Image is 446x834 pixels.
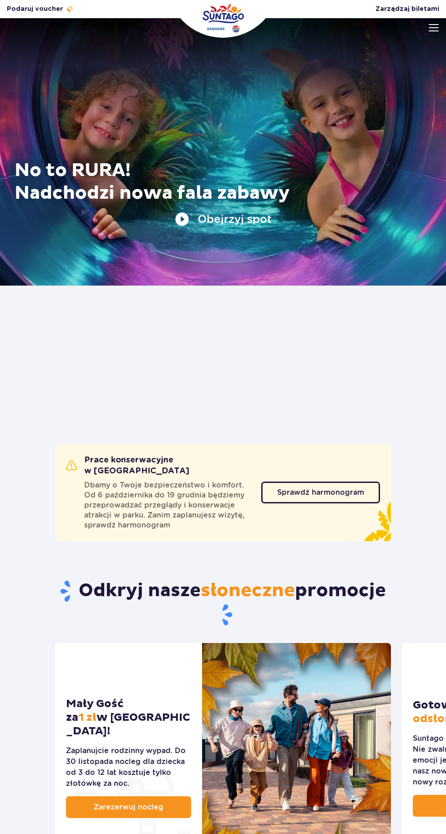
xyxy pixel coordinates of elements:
div: Zaplanujcie rodzinny wypad. Do 30 listopada nocleg dla dziecka od 3 do 12 lat kosztuje tylko złot... [66,745,191,789]
span: słoneczne [201,579,295,602]
h2: Prace konserwacyjne w [GEOGRAPHIC_DATA] [66,455,261,477]
a: Sprawdź harmonogram [261,482,380,503]
span: Podaruj voucher [7,5,63,14]
a: Zarządzaj biletami [375,5,439,14]
span: Sprawdź harmonogram [277,489,364,496]
h2: Odkryj nasze promocje [55,579,391,627]
img: Open menu [429,24,439,31]
h2: Mały Gość za w [GEOGRAPHIC_DATA]! [66,697,191,738]
span: Zarezerwuj nocleg [94,802,163,813]
a: Podaruj voucher [7,5,74,14]
span: 1 zł [78,711,96,724]
span: Dbamy o Twoje bezpieczeństwo i komfort. Od 6 października do 19 grudnia będziemy przeprowadzać pr... [84,480,250,530]
a: Zarezerwuj nocleg [66,796,191,818]
h1: No to RURA! Nadchodzi nowa fala zabawy [15,159,431,205]
button: Obejrzyj spot [175,212,272,226]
